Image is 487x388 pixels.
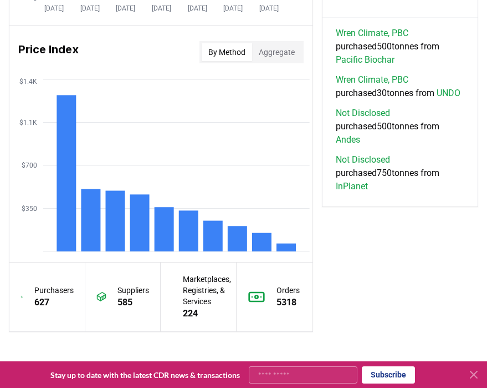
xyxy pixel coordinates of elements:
[336,73,464,100] span: purchased 30 tonnes from
[336,153,390,167] a: Not Disclosed
[202,43,252,61] button: By Method
[336,133,360,147] a: Andes
[336,27,464,67] span: purchased 500 tonnes from
[276,285,300,296] p: Orders
[117,285,149,296] p: Suppliers
[252,43,301,61] button: Aggregate
[336,180,368,193] a: InPlanet
[80,4,100,12] tspan: [DATE]
[22,205,37,213] tspan: $350
[34,285,74,296] p: Purchasers
[19,78,37,85] tspan: $1.4K
[188,4,207,12] tspan: [DATE]
[276,296,300,309] p: 5318
[117,296,149,309] p: 585
[336,73,408,87] a: Wren Climate, PBC
[336,107,464,147] span: purchased 500 tonnes from
[22,162,37,169] tspan: $700
[18,41,79,63] h3: Price Index
[44,4,64,12] tspan: [DATE]
[437,87,460,100] a: UNDO
[336,27,408,40] a: Wren Climate, PBC
[116,4,135,12] tspan: [DATE]
[336,153,464,193] span: purchased 750 tonnes from
[336,107,390,120] a: Not Disclosed
[336,53,394,67] a: Pacific Biochar
[152,4,171,12] tspan: [DATE]
[183,274,231,307] p: Marketplaces, Registries, & Services
[183,307,231,320] p: 224
[34,296,74,309] p: 627
[223,4,243,12] tspan: [DATE]
[19,119,37,127] tspan: $1.1K
[259,4,279,12] tspan: [DATE]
